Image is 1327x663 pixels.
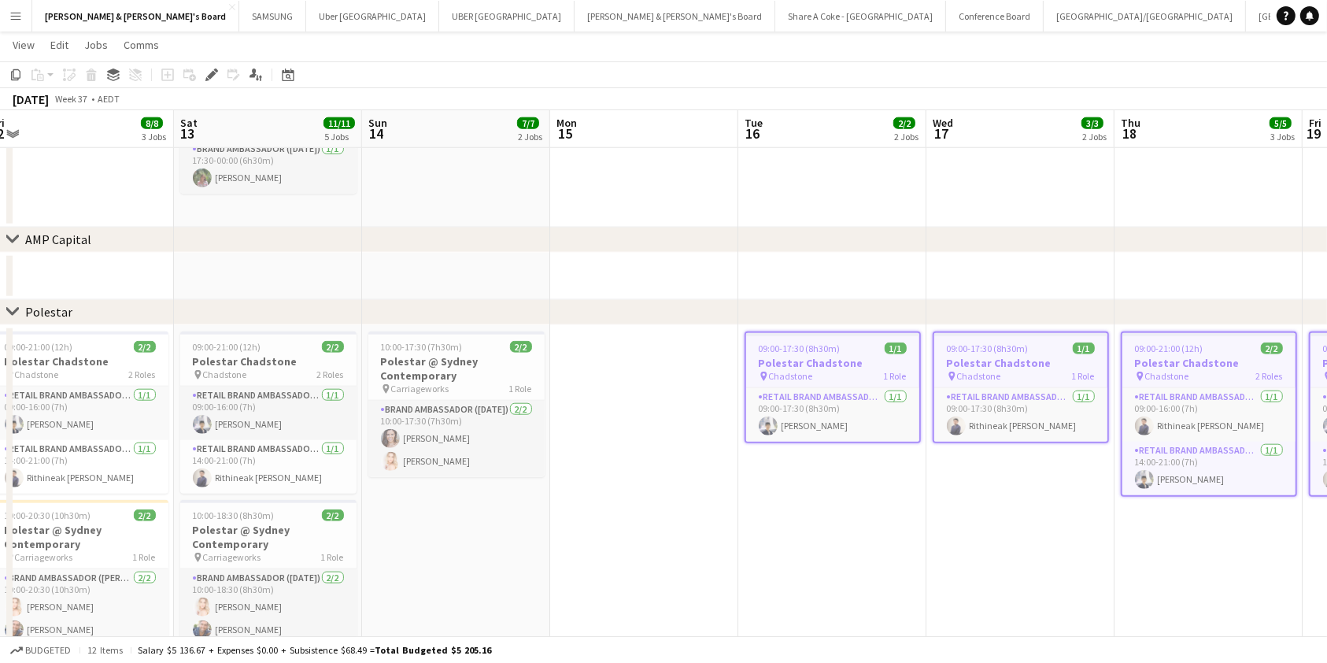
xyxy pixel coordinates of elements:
[306,1,439,31] button: Uber [GEOGRAPHIC_DATA]
[375,644,491,656] span: Total Budgeted $5 205.16
[25,231,91,247] div: AMP Capital
[13,38,35,52] span: View
[124,38,159,52] span: Comms
[6,35,41,55] a: View
[8,642,73,659] button: Budgeted
[25,645,71,656] span: Budgeted
[87,644,124,656] span: 12 items
[44,35,75,55] a: Edit
[84,38,108,52] span: Jobs
[946,1,1044,31] button: Conference Board
[78,35,114,55] a: Jobs
[117,35,165,55] a: Comms
[439,1,575,31] button: UBER [GEOGRAPHIC_DATA]
[575,1,775,31] button: [PERSON_NAME] & [PERSON_NAME]'s Board
[775,1,946,31] button: Share A Coke - [GEOGRAPHIC_DATA]
[1044,1,1246,31] button: [GEOGRAPHIC_DATA]/[GEOGRAPHIC_DATA]
[50,38,68,52] span: Edit
[32,1,239,31] button: [PERSON_NAME] & [PERSON_NAME]'s Board
[98,93,120,105] div: AEDT
[13,91,49,107] div: [DATE]
[25,304,72,320] div: Polestar
[138,644,491,656] div: Salary $5 136.67 + Expenses $0.00 + Subsistence $68.49 =
[239,1,306,31] button: SAMSUNG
